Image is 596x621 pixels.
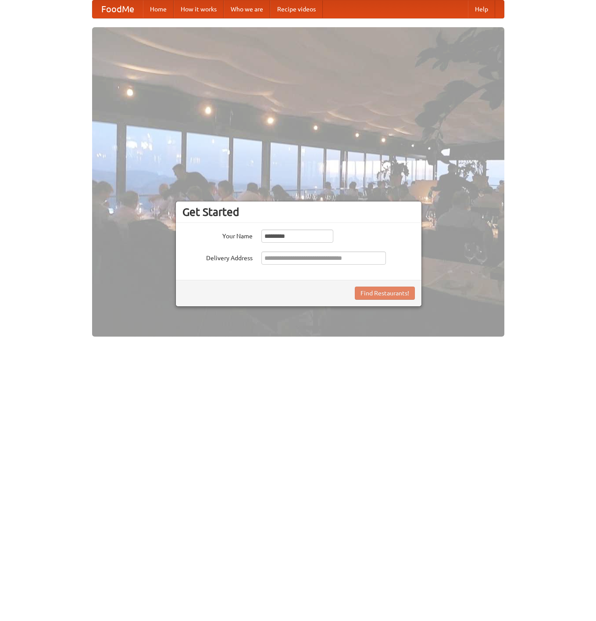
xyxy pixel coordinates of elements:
[182,205,415,219] h3: Get Started
[355,287,415,300] button: Find Restaurants!
[182,230,253,241] label: Your Name
[182,251,253,262] label: Delivery Address
[143,0,174,18] a: Home
[224,0,270,18] a: Who we are
[270,0,323,18] a: Recipe videos
[468,0,495,18] a: Help
[93,0,143,18] a: FoodMe
[174,0,224,18] a: How it works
